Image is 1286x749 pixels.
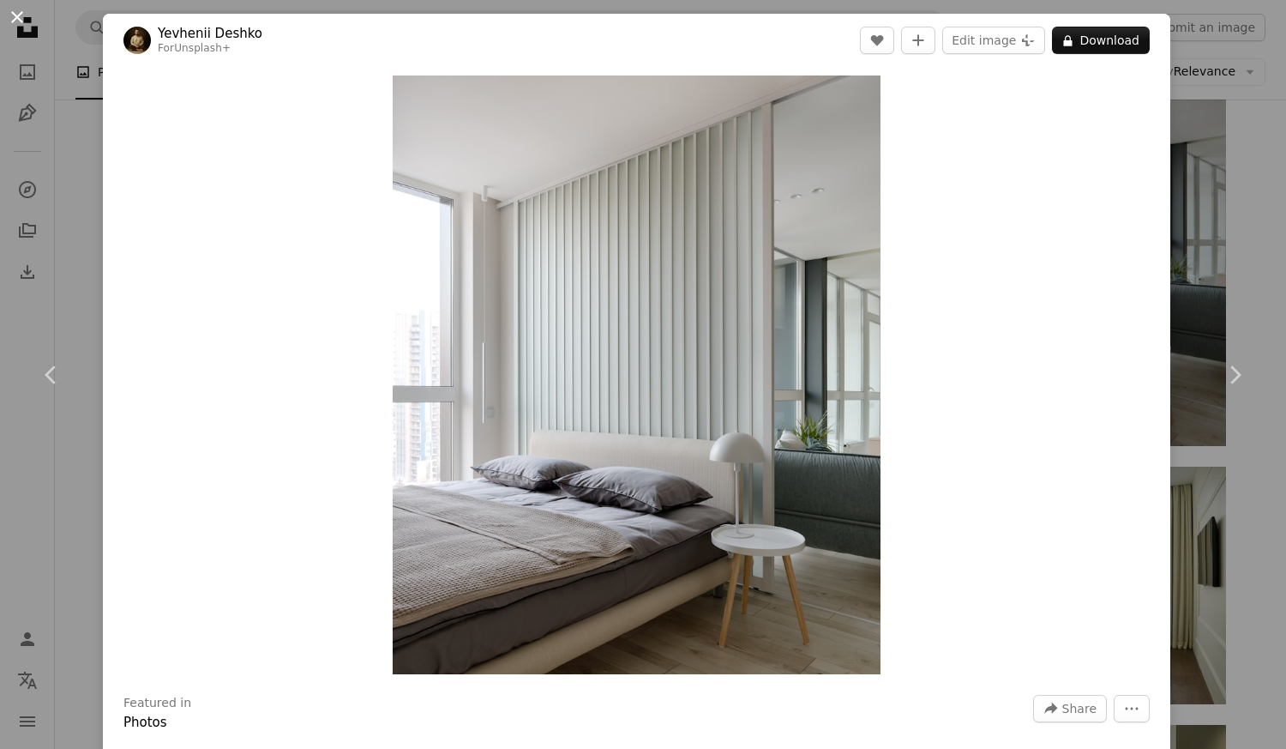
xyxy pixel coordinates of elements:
[123,27,151,54] img: Go to Yevhenii Deshko's profile
[901,27,935,54] button: Add to Collection
[158,42,262,56] div: For
[1062,696,1097,722] span: Share
[393,76,881,674] button: Zoom in on this image
[1183,293,1286,457] a: Next
[1052,27,1150,54] button: Download
[123,695,191,712] h3: Featured in
[123,715,167,730] a: Photos
[158,25,262,42] a: Yevhenii Deshko
[1114,695,1150,722] button: More Actions
[393,76,881,674] img: a bedroom with a large bed and a large window
[942,27,1045,54] button: Edit image
[860,27,894,54] button: Like
[1033,695,1107,722] button: Share this image
[174,42,231,54] a: Unsplash+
